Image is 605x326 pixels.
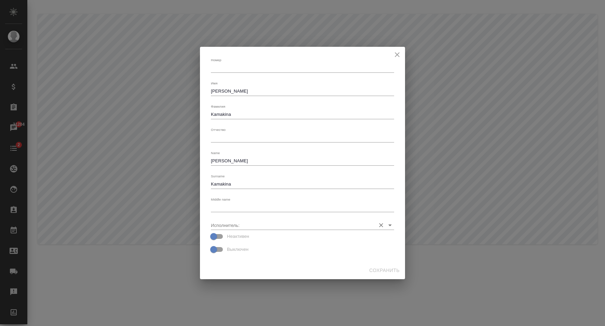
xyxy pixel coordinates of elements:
textarea: Kamakina [211,181,394,187]
label: Фамилия [211,105,225,108]
span: Выключен [227,246,248,253]
button: Очистить [376,220,386,230]
label: Surname [211,174,225,178]
button: close [392,50,402,60]
button: Open [385,220,395,230]
span: Неактивен [227,233,249,240]
textarea: [PERSON_NAME] [211,158,394,163]
label: Name [211,151,220,154]
label: Имя [211,81,217,85]
label: Номер [211,58,221,62]
textarea: Kamakina [211,112,394,117]
label: Отчество [211,128,226,131]
textarea: [PERSON_NAME] [211,89,394,94]
label: Middle name [211,198,230,201]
